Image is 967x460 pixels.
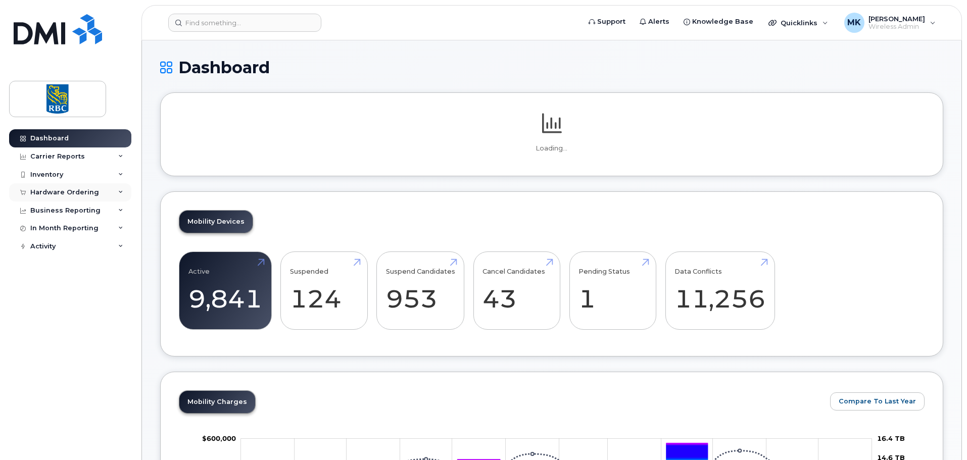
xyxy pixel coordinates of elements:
[188,258,262,324] a: Active 9,841
[202,434,236,442] tspan: $600,000
[290,258,358,324] a: Suspended 124
[674,258,765,324] a: Data Conflicts 11,256
[202,434,236,442] g: $0
[179,211,253,233] a: Mobility Devices
[160,59,943,76] h1: Dashboard
[179,144,925,153] p: Loading...
[877,434,905,442] tspan: 16.4 TB
[386,258,455,324] a: Suspend Candidates 953
[839,396,916,406] span: Compare To Last Year
[830,392,925,411] button: Compare To Last Year
[578,258,647,324] a: Pending Status 1
[482,258,551,324] a: Cancel Candidates 43
[179,391,255,413] a: Mobility Charges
